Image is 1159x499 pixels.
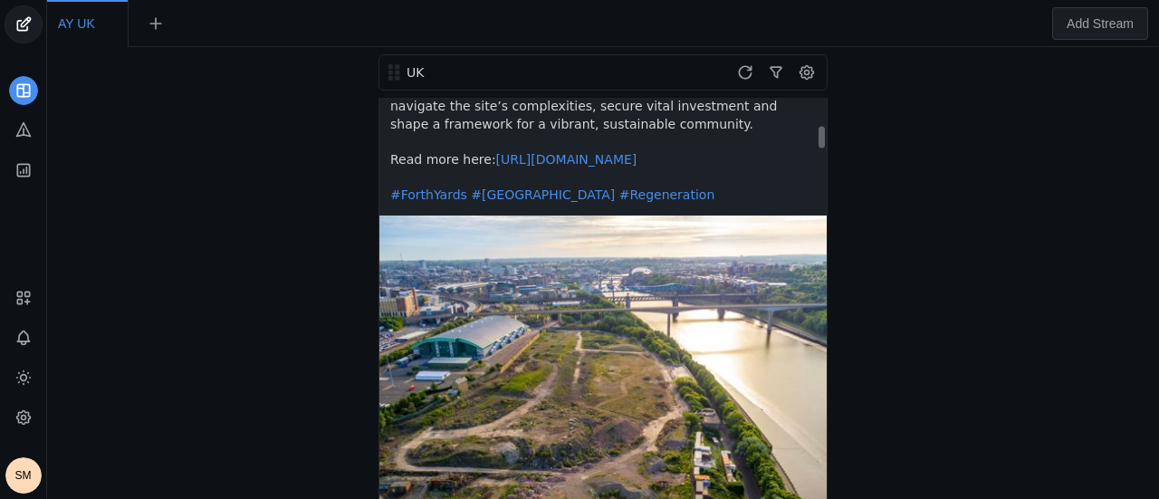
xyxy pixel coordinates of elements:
[58,17,95,30] span: Click to edit name
[390,187,467,202] a: #ForthYards
[139,15,172,30] app-icon-button: New Tab
[496,152,637,167] a: [URL][DOMAIN_NAME]
[405,63,622,82] div: UK
[471,187,615,202] a: #[GEOGRAPHIC_DATA]
[619,187,715,202] a: #Regeneration
[1067,14,1134,33] span: Add Stream
[5,457,42,494] button: SM
[1052,7,1148,40] button: Add Stream
[407,63,622,82] div: UK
